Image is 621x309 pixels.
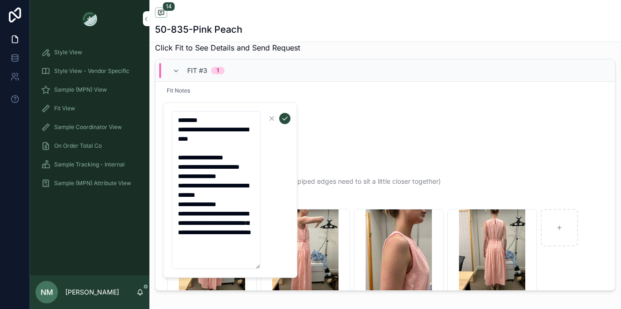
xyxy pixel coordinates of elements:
span: Sample (MPN) View [54,86,107,93]
span: Click Fit to See Details and Send Request [155,42,300,53]
a: Style View [35,44,144,61]
span: On Order Total Co [54,142,102,150]
button: 14 [155,7,167,19]
h1: 50-835-Pink Peach [155,23,242,36]
span: Fit Photos [167,197,604,205]
a: On Order Total Co [35,137,144,154]
span: Style View [54,49,82,56]
span: [DATE] FIT STATUS: 2nd PPS, go to 3rd PPS -lining looks great -go to 37 for length from -increase... [170,102,600,186]
a: Fit View [35,100,144,117]
span: Style View - Vendor Specific [54,67,129,75]
p: [PERSON_NAME] [65,287,119,297]
a: Sample (MPN) View [35,81,144,98]
div: 1 [217,67,219,74]
a: Sample Tracking - Internal [35,156,144,173]
span: Fit View [54,105,75,112]
a: Style View - Vendor Specific [35,63,144,79]
img: App logo [82,11,97,26]
span: Fit Notes [167,87,604,94]
a: Sample Coordinator View [35,119,144,136]
span: Sample Coordinator View [54,123,122,131]
div: scrollable content [30,37,149,204]
span: 14 [162,2,175,11]
span: Sample (MPN) Attribute View [54,180,131,187]
span: Sample Tracking - Internal [54,161,125,168]
span: Fit #3 [187,66,207,75]
span: NM [41,287,53,298]
a: Sample (MPN) Attribute View [35,175,144,192]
